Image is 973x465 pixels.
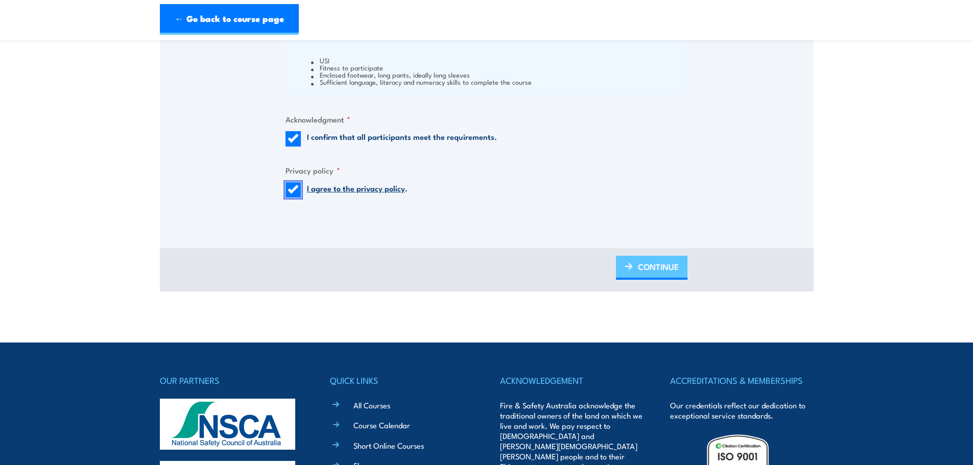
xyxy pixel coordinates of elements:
a: Short Online Courses [353,440,424,451]
a: I agree to the privacy policy [307,182,405,193]
li: Fitness to participate [311,64,685,71]
li: USI [311,57,685,64]
label: I confirm that all participants meet the requirements. [307,131,497,146]
a: ← Go back to course page [160,4,299,35]
img: nsca-logo-footer [160,399,295,450]
h4: OUR PARTNERS [160,373,303,387]
a: CONTINUE [616,256,687,280]
li: Enclosed footwear, long pants, ideally long sleeves [311,71,685,78]
li: Sufficient language, literacy and numeracy skills to complete the course [311,78,685,85]
span: CONTINUE [638,253,679,280]
a: Course Calendar [353,420,410,430]
a: All Courses [353,400,390,410]
h4: ACCREDITATIONS & MEMBERSHIPS [670,373,813,387]
p: Our credentials reflect our dedication to exceptional service standards. [670,400,813,421]
label: . [307,182,408,198]
legend: Privacy policy [286,164,340,176]
h4: QUICK LINKS [330,373,473,387]
legend: Acknowledgment [286,113,350,125]
h4: ACKNOWLEDGEMENT [500,373,643,387]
